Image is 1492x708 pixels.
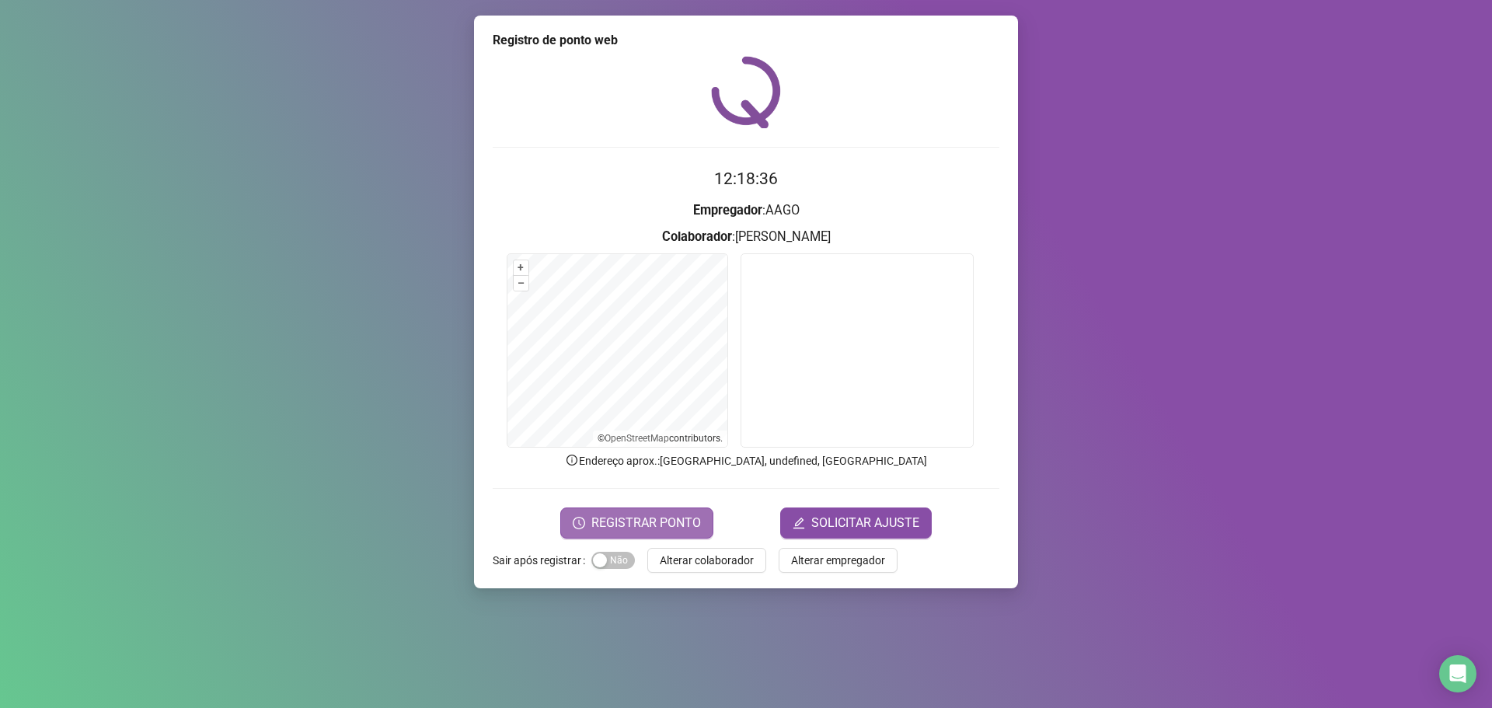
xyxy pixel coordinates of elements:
[791,552,885,569] span: Alterar empregador
[605,433,669,444] a: OpenStreetMap
[493,452,999,469] p: Endereço aprox. : [GEOGRAPHIC_DATA], undefined, [GEOGRAPHIC_DATA]
[514,276,528,291] button: –
[573,517,585,529] span: clock-circle
[514,260,528,275] button: +
[598,433,723,444] li: © contributors.
[714,169,778,188] time: 12:18:36
[493,227,999,247] h3: : [PERSON_NAME]
[793,517,805,529] span: edit
[647,548,766,573] button: Alterar colaborador
[779,548,898,573] button: Alterar empregador
[591,514,701,532] span: REGISTRAR PONTO
[493,31,999,50] div: Registro de ponto web
[811,514,919,532] span: SOLICITAR AJUSTE
[662,229,732,244] strong: Colaborador
[493,548,591,573] label: Sair após registrar
[493,201,999,221] h3: : AAGO
[565,453,579,467] span: info-circle
[693,203,762,218] strong: Empregador
[660,552,754,569] span: Alterar colaborador
[711,56,781,128] img: QRPoint
[1439,655,1476,692] div: Open Intercom Messenger
[780,507,932,539] button: editSOLICITAR AJUSTE
[560,507,713,539] button: REGISTRAR PONTO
